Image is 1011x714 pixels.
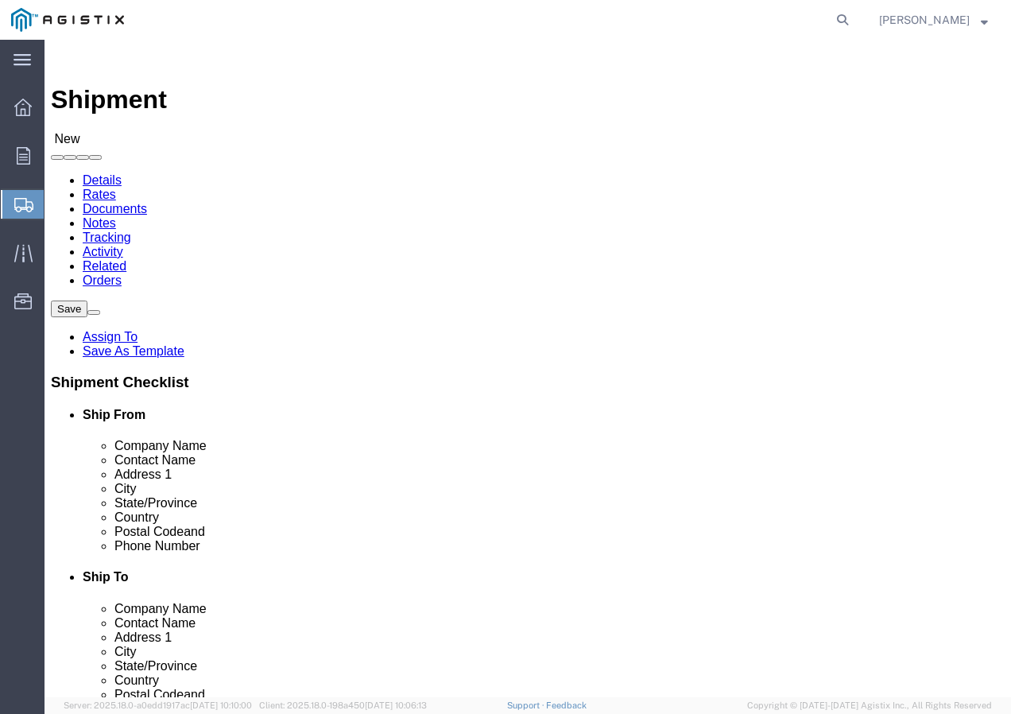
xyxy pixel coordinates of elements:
[190,700,252,710] span: [DATE] 10:10:00
[546,700,587,710] a: Feedback
[879,11,970,29] span: Chavonnie Witherspoon
[259,700,427,710] span: Client: 2025.18.0-198a450
[507,700,547,710] a: Support
[878,10,989,29] button: [PERSON_NAME]
[45,40,1011,697] iframe: FS Legacy Container
[747,699,992,712] span: Copyright © [DATE]-[DATE] Agistix Inc., All Rights Reserved
[11,8,124,32] img: logo
[64,700,252,710] span: Server: 2025.18.0-a0edd1917ac
[365,700,427,710] span: [DATE] 10:06:13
